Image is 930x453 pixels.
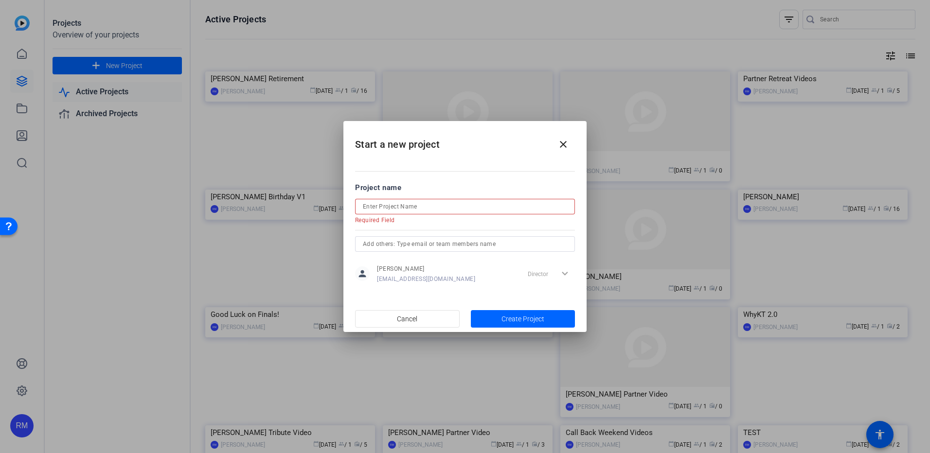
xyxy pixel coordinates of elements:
[355,214,567,224] mat-error: Required Field
[377,265,475,273] span: [PERSON_NAME]
[377,275,475,283] span: [EMAIL_ADDRESS][DOMAIN_NAME]
[355,266,370,281] mat-icon: person
[363,201,567,212] input: Enter Project Name
[397,310,417,328] span: Cancel
[355,182,575,193] div: Project name
[363,238,567,250] input: Add others: Type email or team members name
[471,310,575,328] button: Create Project
[355,310,460,328] button: Cancel
[557,139,569,150] mat-icon: close
[343,121,587,160] h2: Start a new project
[501,314,544,324] span: Create Project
